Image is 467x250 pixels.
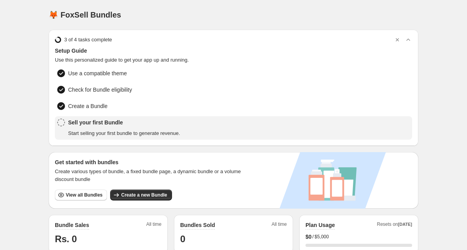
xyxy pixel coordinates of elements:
[55,233,162,245] h1: Rs. 0
[55,47,412,55] span: Setup Guide
[68,129,180,137] span: Start selling your first bundle to generate revenue.
[49,10,121,20] h1: 🦊 FoxSell Bundles
[68,69,127,77] span: Use a compatible theme
[121,192,167,198] span: Create a new Bundle
[110,190,172,200] button: Create a new Bundle
[305,221,335,229] h2: Plan Usage
[272,221,287,230] span: All time
[64,36,112,44] span: 3 of 4 tasks complete
[55,221,89,229] h2: Bundle Sales
[398,222,412,227] span: [DATE]
[66,192,102,198] span: View all Bundles
[180,233,287,245] h1: 0
[55,168,248,183] span: Create various types of bundle, a fixed bundle page, a dynamic bundle or a volume discount bundle
[55,158,248,166] h3: Get started with bundles
[68,119,180,126] span: Sell your first Bundle
[68,102,107,110] span: Create a Bundle
[55,190,107,200] button: View all Bundles
[55,56,412,64] span: Use this personalized guide to get your app up and running.
[146,221,162,230] span: All time
[377,221,413,230] span: Resets on
[314,234,329,240] span: $5,000
[305,233,312,241] span: $ 0
[68,86,132,94] span: Check for Bundle eligibility
[305,233,412,241] div: /
[180,221,215,229] h2: Bundles Sold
